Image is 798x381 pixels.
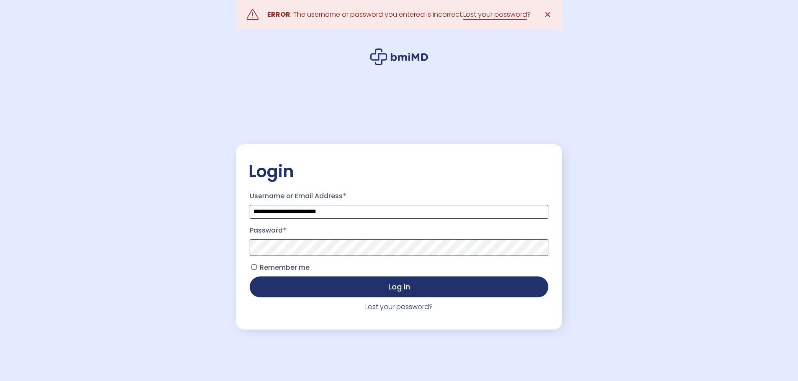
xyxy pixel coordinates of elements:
input: Remember me [251,264,257,270]
a: Lost your password [463,10,527,20]
a: Lost your password? [365,302,433,312]
div: : The username or password you entered is incorrect. ? [267,9,531,20]
label: Username or Email Address [250,189,548,203]
strong: ERROR [267,10,290,19]
label: Password [250,224,548,237]
h2: Login [248,161,550,182]
a: ✕ [539,6,556,23]
span: Remember me [260,263,310,272]
span: ✕ [544,9,551,20]
button: Log in [250,276,548,297]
